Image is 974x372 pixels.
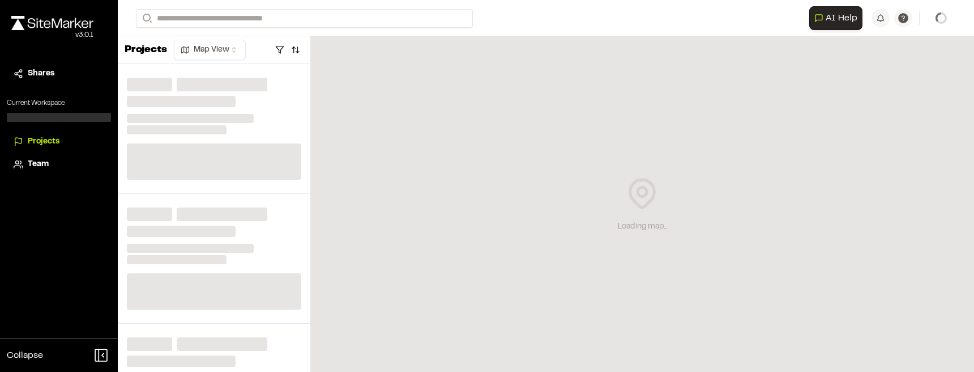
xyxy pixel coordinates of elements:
span: Collapse [7,349,43,362]
div: Open AI Assistant [809,6,867,30]
span: AI Help [826,11,857,25]
button: Open AI Assistant [809,6,862,30]
a: Projects [14,136,104,148]
p: Current Workspace [7,98,111,108]
p: Projects [125,43,167,58]
img: rebrand.png [11,16,93,30]
span: Shares [28,67,54,80]
a: Team [14,158,104,171]
span: Projects [28,136,59,148]
div: Loading map... [618,221,667,233]
div: Oh geez...please don't... [11,30,93,40]
button: Search [136,9,156,28]
a: Shares [14,67,104,80]
span: Team [28,158,49,171]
